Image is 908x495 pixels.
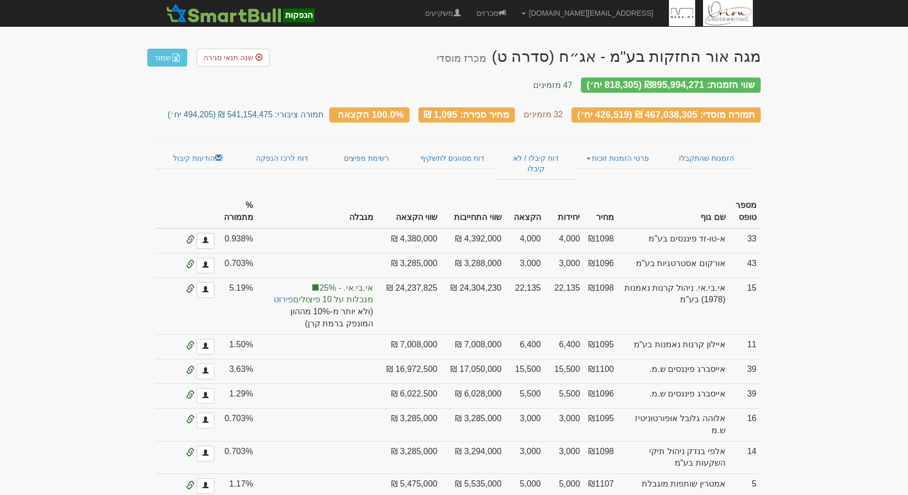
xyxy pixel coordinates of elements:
td: 5,500 [506,383,545,408]
th: שווי הקצאה [377,195,441,228]
small: 47 מזמינים [533,81,572,90]
td: 0.703% [219,253,257,278]
td: 3,000 [545,253,585,278]
td: 4,000 [506,228,545,254]
img: סמארטבול - מערכת לניהול הנפקות [163,3,317,24]
span: (ולא יותר מ-10% מההון המונפק ברמת קרן) [262,306,373,330]
td: 4,380,000 ₪ [377,228,441,254]
small: תמורה ציבורי: 541,154,475 ₪ (494,205 יח׳) [168,110,324,119]
td: 3,285,000 ₪ [441,408,505,441]
span: הזמנה אונליין [186,342,194,350]
th: שווי התחייבות [441,195,505,228]
span: הזמנה אונליין [186,391,194,399]
span: אי.בי.אי. - 25% [262,282,373,294]
small: מכרז מוסדי [437,52,487,64]
th: % מתמורה [219,195,257,228]
td: 15 [730,278,761,334]
div: שווי הזמנות: ₪895,994,271 (818,305 יח׳) [581,78,761,93]
td: 11 [730,334,761,359]
td: 1.50% [219,334,257,359]
th: מספר טופס [730,195,761,228]
td: 3,288,000 ₪ [441,253,505,278]
td: אלפי בנדק ניהול תיקי השקעות בע"מ [618,441,730,474]
td: 43 [730,253,761,278]
td: 3,000 [545,408,585,441]
th: שם גוף [618,195,730,228]
td: 15,500 [506,359,545,383]
a: פרטי הזמנות זוכות [576,147,660,169]
a: שמור [147,49,187,67]
td: 3,285,000 ₪ [377,408,441,441]
td: ₪1095 [584,334,618,359]
a: דוח קיבלו / לא קיבלו [496,147,576,180]
img: excel-file-white.png [172,53,180,62]
span: שנה תנאי סגירה [203,53,253,62]
td: 0.703% [219,441,257,474]
div: מחיר סגירה: 1,095 ₪ [418,107,515,123]
td: 4,000 [545,228,585,254]
td: ₪1096 [584,383,618,408]
td: אייסברג פיננסים ש.מ. [618,383,730,408]
a: רשימת מפיצים [325,147,408,169]
td: 33 [730,228,761,254]
td: 3,000 [506,408,545,441]
td: 3,285,000 ₪ [377,441,441,474]
td: 39 [730,359,761,383]
td: 3,285,000 ₪ [377,253,441,278]
td: 5,500 [545,383,585,408]
td: ₪1098 [584,278,618,334]
th: הקצאה [506,195,545,228]
td: ₪1098 [584,228,618,254]
td: 3,000 [506,253,545,278]
span: הזמנה אונליין [186,415,194,424]
td: 14 [730,441,761,474]
span: הזמנה אונליין [186,481,194,490]
th: יחידות [545,195,585,228]
td: 7,008,000 ₪ [441,334,505,359]
td: 24,304,230 ₪ [441,278,505,334]
td: אורקום אסטרטגיות בע"מ [618,253,730,278]
td: איילון קרנות נאמנות בע"מ [618,334,730,359]
span: הזמנה אונליין [186,366,194,375]
span: הזמנה אונליין [186,285,194,293]
span: 100.0% הקצאה כולל מגבלות [338,109,404,119]
td: 3,000 [545,441,585,474]
td: 16,972,500 ₪ [377,359,441,383]
td: 22,135 [545,278,585,334]
span: הזמנה אונליין [186,260,194,269]
div: תמורה מוסדי: 467,038,305 ₪ (426,519 יח׳) [571,107,761,123]
td: הקצאה בפועל לקבוצת סמארטבול 25%, לתשומת ליבך: עדכון המגבלות ישנה את אפשרויות ההקצאה הסופיות. [257,278,377,334]
a: הודעות קיבול [155,147,240,169]
td: 6,400 [506,334,545,359]
td: 1.29% [219,383,257,408]
a: דוח מסווגים לתשקיף [408,147,496,169]
td: אי.בי.אי. ניהול קרנות נאמנות (1978) בע"מ [618,278,730,334]
td: 0.938% [219,228,257,254]
td: 3,294,000 ₪ [441,441,505,474]
td: 17,050,000 ₪ [441,359,505,383]
td: אלוהה גלובל אופורטוניטיז ש.מ [618,408,730,441]
small: 32 מזמינים [524,110,563,119]
td: ₪1100 [584,359,618,383]
td: ₪1098 [584,441,618,474]
th: מחיר [584,195,618,228]
a: דוח לרכז הנפקה [240,147,324,169]
td: א-טו-זד פיננסים בע"מ [618,228,730,254]
span: בהזמנה אונליין הוזנה מגבלה למשקיע זה בלבד (לא משותפת) [311,283,319,292]
td: 5.19% [219,278,257,334]
span: מגבלות על 10 פיצולים [262,294,373,306]
td: 22,135 [506,278,545,334]
td: 3,000 [506,441,545,474]
a: הזמנות שהתקבלו [661,147,753,169]
td: 6,022,500 ₪ [377,383,441,408]
td: 3.63% [219,359,257,383]
td: 16 [730,408,761,441]
td: 7,008,000 ₪ [377,334,441,359]
td: 6,028,000 ₪ [441,383,505,408]
a: שנה תנאי סגירה [197,49,269,67]
td: 24,237,825 ₪ [377,278,441,334]
td: 39 [730,383,761,408]
td: ₪1095 [584,408,618,441]
a: פירוט [274,295,293,304]
td: 15,500 [545,359,585,383]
